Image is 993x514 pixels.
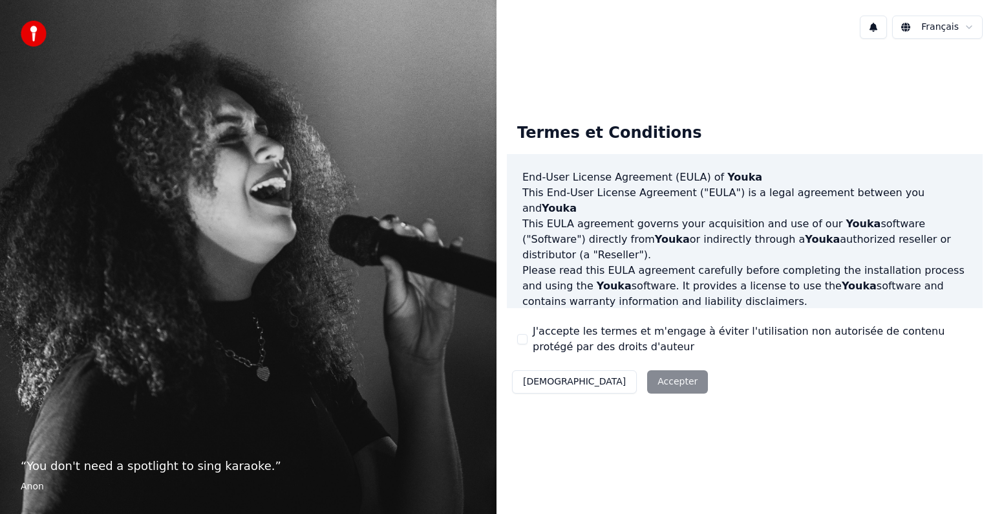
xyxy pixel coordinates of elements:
[21,480,476,493] footer: Anon
[597,280,632,292] span: Youka
[21,21,47,47] img: youka
[727,171,762,183] span: Youka
[805,233,840,245] span: Youka
[522,185,967,216] p: This End-User License Agreement ("EULA") is a legal agreement between you and
[846,218,881,230] span: Youka
[533,324,972,355] label: J'accepte les termes et m'engage à éviter l'utilisation non autorisée de contenu protégé par des ...
[21,457,476,475] p: “ You don't need a spotlight to sing karaoke. ”
[542,202,577,214] span: Youka
[522,170,967,185] h3: End-User License Agreement (EULA) of
[842,280,877,292] span: Youka
[655,233,690,245] span: Youka
[507,113,712,154] div: Termes et Conditions
[522,263,967,309] p: Please read this EULA agreement carefully before completing the installation process and using th...
[522,216,967,263] p: This EULA agreement governs your acquisition and use of our software ("Software") directly from o...
[512,370,637,394] button: [DEMOGRAPHIC_DATA]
